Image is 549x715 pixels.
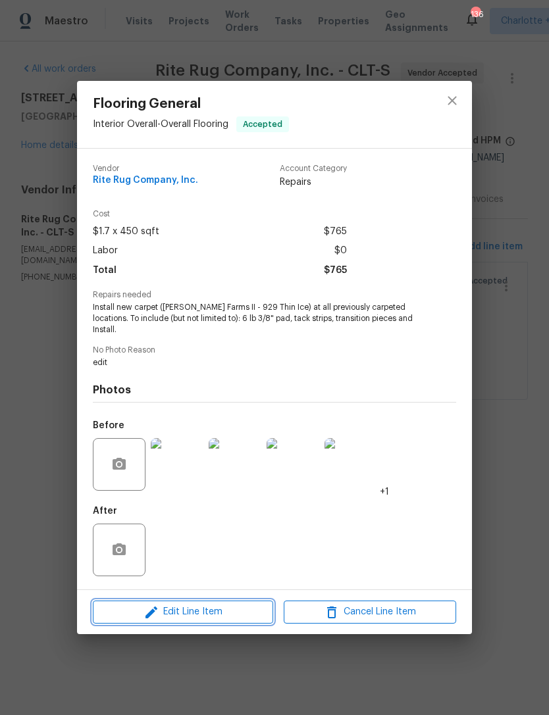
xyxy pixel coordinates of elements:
[93,601,273,624] button: Edit Line Item
[93,120,228,129] span: Interior Overall - Overall Flooring
[380,485,389,499] span: +1
[238,118,288,131] span: Accepted
[93,164,198,173] span: Vendor
[280,176,347,189] span: Repairs
[93,346,456,355] span: No Photo Reason
[93,241,118,260] span: Labor
[324,261,347,280] span: $765
[284,601,456,624] button: Cancel Line Item
[97,604,269,620] span: Edit Line Item
[288,604,452,620] span: Cancel Line Item
[93,261,117,280] span: Total
[436,85,468,116] button: close
[93,222,159,241] span: $1.7 x 450 sqft
[93,421,124,430] h5: Before
[93,302,420,335] span: Install new carpet ([PERSON_NAME] Farms II - 929 Thin Ice) at all previously carpeted locations. ...
[93,291,456,299] span: Repairs needed
[324,222,347,241] span: $765
[93,357,420,368] span: edit
[471,8,480,21] div: 136
[93,506,117,516] h5: After
[93,383,456,397] h4: Photos
[280,164,347,173] span: Account Category
[93,176,198,185] span: Rite Rug Company, Inc.
[93,210,347,218] span: Cost
[93,97,289,111] span: Flooring General
[334,241,347,260] span: $0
